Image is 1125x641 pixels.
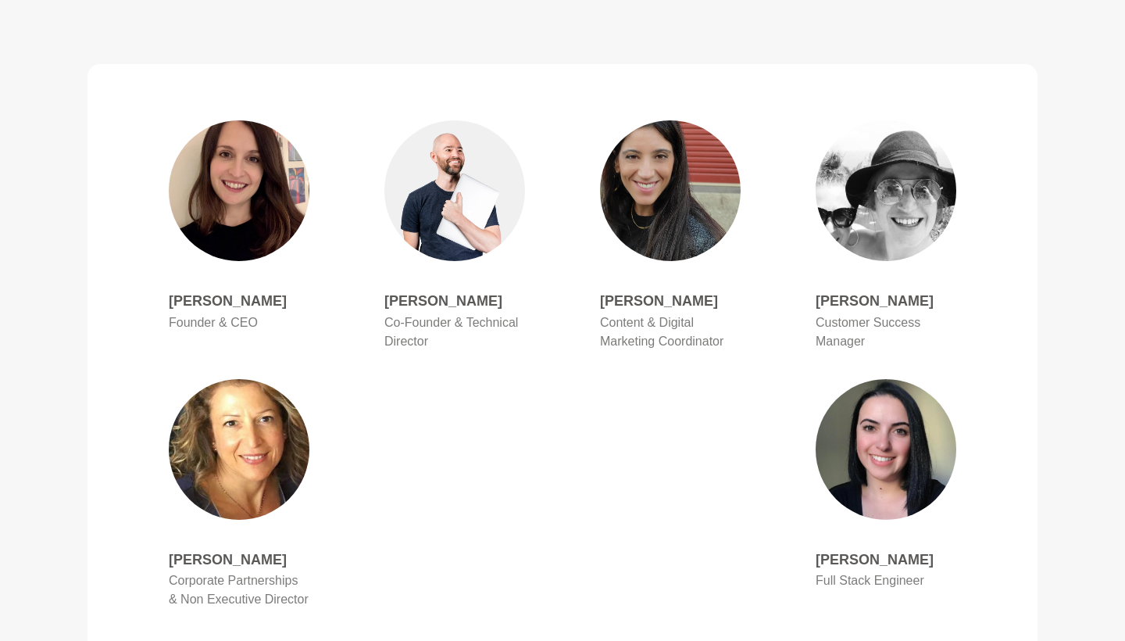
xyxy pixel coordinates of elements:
p: Full Stack Engineer [816,571,956,590]
h4: [PERSON_NAME] [816,292,956,310]
p: Content & Digital Marketing Coordinator [600,313,741,351]
h4: [PERSON_NAME] [169,292,309,310]
p: Customer Success Manager [816,313,956,351]
h4: [PERSON_NAME] [169,551,309,569]
h4: [PERSON_NAME] [816,551,956,569]
p: Corporate Partnerships & Non Executive Director [169,571,309,609]
p: Co-Founder & Technical Director [384,313,525,351]
p: Founder & CEO [169,313,309,332]
h4: [PERSON_NAME] [600,292,741,310]
h4: [PERSON_NAME] [384,292,525,310]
